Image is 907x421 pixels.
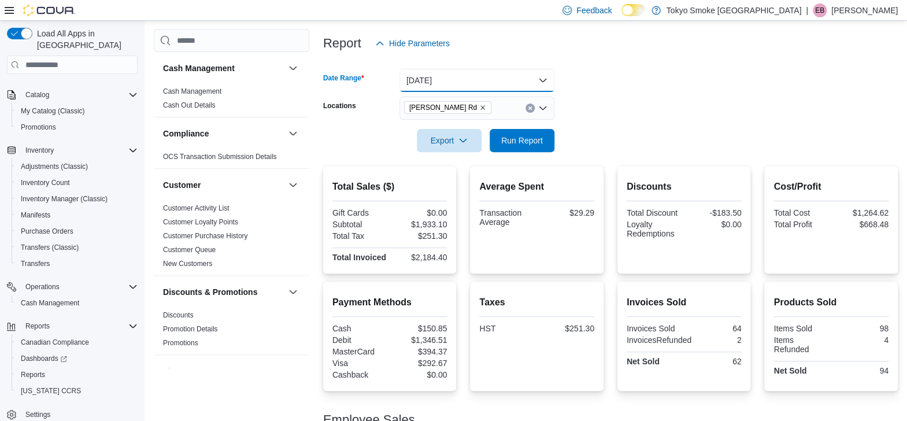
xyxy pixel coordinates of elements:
[21,123,56,132] span: Promotions
[163,231,248,241] span: Customer Purchase History
[154,150,309,168] div: Compliance
[16,160,92,173] a: Adjustments (Classic)
[163,325,218,333] a: Promotion Details
[163,62,284,74] button: Cash Management
[163,204,229,213] span: Customer Activity List
[806,3,808,17] p: |
[539,324,594,333] div: $251.30
[163,365,284,377] button: Finance
[12,367,142,383] button: Reports
[21,227,73,236] span: Purchase Orders
[163,217,238,227] span: Customer Loyalty Points
[25,282,60,291] span: Operations
[163,286,257,298] h3: Discounts & Promotions
[16,257,138,271] span: Transfers
[539,208,594,217] div: $29.29
[16,208,138,222] span: Manifests
[12,239,142,256] button: Transfers (Classic)
[404,101,491,114] span: Barrie Essa Rd
[16,335,138,349] span: Canadian Compliance
[424,129,475,152] span: Export
[16,104,90,118] a: My Catalog (Classic)
[16,384,86,398] a: [US_STATE] CCRS
[479,104,486,111] button: Remove Barrie Essa Rd from selection in this group
[392,347,447,356] div: $394.37
[525,104,535,113] button: Clear input
[627,296,742,309] h2: Invoices Sold
[16,335,94,349] a: Canadian Compliance
[332,296,447,309] h2: Payment Methods
[371,32,454,55] button: Hide Parameters
[163,286,284,298] button: Discounts & Promotions
[417,129,482,152] button: Export
[479,180,594,194] h2: Average Spent
[332,359,387,368] div: Visa
[21,386,81,396] span: [US_STATE] CCRS
[286,364,300,378] button: Finance
[163,153,277,161] a: OCS Transaction Submission Details
[163,179,201,191] h3: Customer
[154,201,309,275] div: Customer
[163,128,284,139] button: Compliance
[773,220,828,229] div: Total Profit
[409,102,477,113] span: [PERSON_NAME] Rd
[21,143,58,157] button: Inventory
[21,211,50,220] span: Manifests
[163,338,198,348] span: Promotions
[834,220,889,229] div: $668.48
[16,176,75,190] a: Inventory Count
[332,208,387,217] div: Gift Cards
[16,224,78,238] a: Purchase Orders
[16,296,84,310] a: Cash Management
[12,334,142,350] button: Canadian Compliance
[16,104,138,118] span: My Catalog (Classic)
[163,232,248,240] a: Customer Purchase History
[16,176,138,190] span: Inventory Count
[332,370,387,379] div: Cashback
[12,295,142,311] button: Cash Management
[16,368,138,382] span: Reports
[696,335,741,345] div: 2
[16,120,61,134] a: Promotions
[16,241,83,254] a: Transfers (Classic)
[21,280,64,294] button: Operations
[667,3,802,17] p: Tokyo Smoke [GEOGRAPHIC_DATA]
[627,180,742,194] h2: Discounts
[21,354,67,363] span: Dashboards
[392,231,447,241] div: $251.30
[12,223,142,239] button: Purchase Orders
[16,384,138,398] span: Washington CCRS
[25,146,54,155] span: Inventory
[392,324,447,333] div: $150.85
[21,194,108,204] span: Inventory Manager (Classic)
[21,319,54,333] button: Reports
[16,192,138,206] span: Inventory Manager (Classic)
[21,88,54,102] button: Catalog
[16,352,138,365] span: Dashboards
[21,178,70,187] span: Inventory Count
[834,335,889,345] div: 4
[21,338,89,347] span: Canadian Compliance
[21,88,138,102] span: Catalog
[627,335,691,345] div: InvoicesRefunded
[286,61,300,75] button: Cash Management
[686,208,741,217] div: -$183.50
[392,208,447,217] div: $0.00
[813,3,827,17] div: Ebrahim Badsha
[773,180,889,194] h2: Cost/Profit
[163,311,194,320] span: Discounts
[16,241,138,254] span: Transfers (Classic)
[163,101,216,110] span: Cash Out Details
[490,129,554,152] button: Run Report
[16,296,138,310] span: Cash Management
[25,90,49,99] span: Catalog
[163,259,212,268] span: New Customers
[815,3,824,17] span: EB
[163,245,216,254] span: Customer Queue
[163,128,209,139] h3: Compliance
[16,257,54,271] a: Transfers
[773,324,828,333] div: Items Sold
[12,103,142,119] button: My Catalog (Classic)
[16,208,55,222] a: Manifests
[389,38,450,49] span: Hide Parameters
